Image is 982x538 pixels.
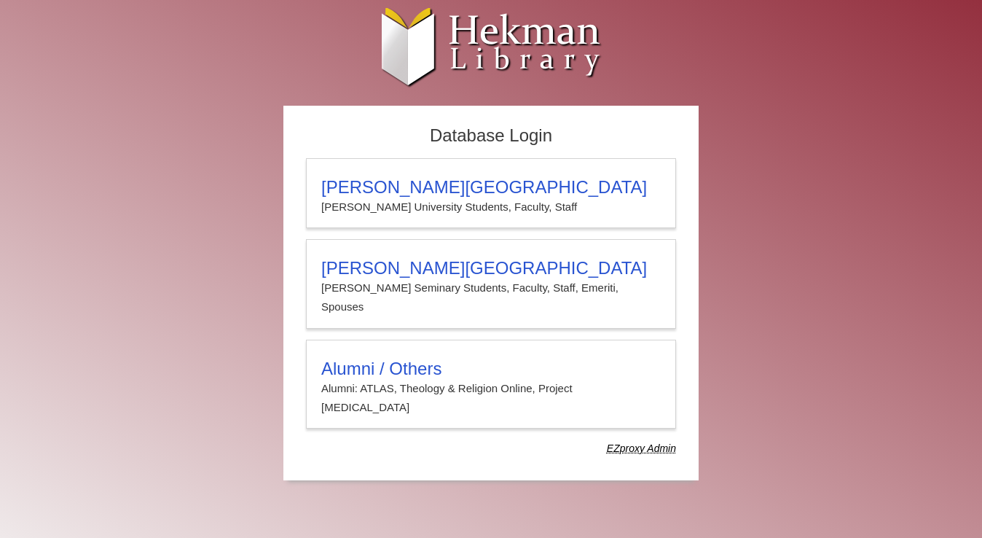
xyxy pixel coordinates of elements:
[321,278,661,317] p: [PERSON_NAME] Seminary Students, Faculty, Staff, Emeriti, Spouses
[321,258,661,278] h3: [PERSON_NAME][GEOGRAPHIC_DATA]
[321,359,661,379] h3: Alumni / Others
[321,198,661,217] p: [PERSON_NAME] University Students, Faculty, Staff
[321,379,661,418] p: Alumni: ATLAS, Theology & Religion Online, Project [MEDICAL_DATA]
[321,359,661,418] summary: Alumni / OthersAlumni: ATLAS, Theology & Religion Online, Project [MEDICAL_DATA]
[321,177,661,198] h3: [PERSON_NAME][GEOGRAPHIC_DATA]
[607,443,676,454] dfn: Use Alumni login
[306,158,676,228] a: [PERSON_NAME][GEOGRAPHIC_DATA][PERSON_NAME] University Students, Faculty, Staff
[306,239,676,329] a: [PERSON_NAME][GEOGRAPHIC_DATA][PERSON_NAME] Seminary Students, Faculty, Staff, Emeriti, Spouses
[299,121,683,151] h2: Database Login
